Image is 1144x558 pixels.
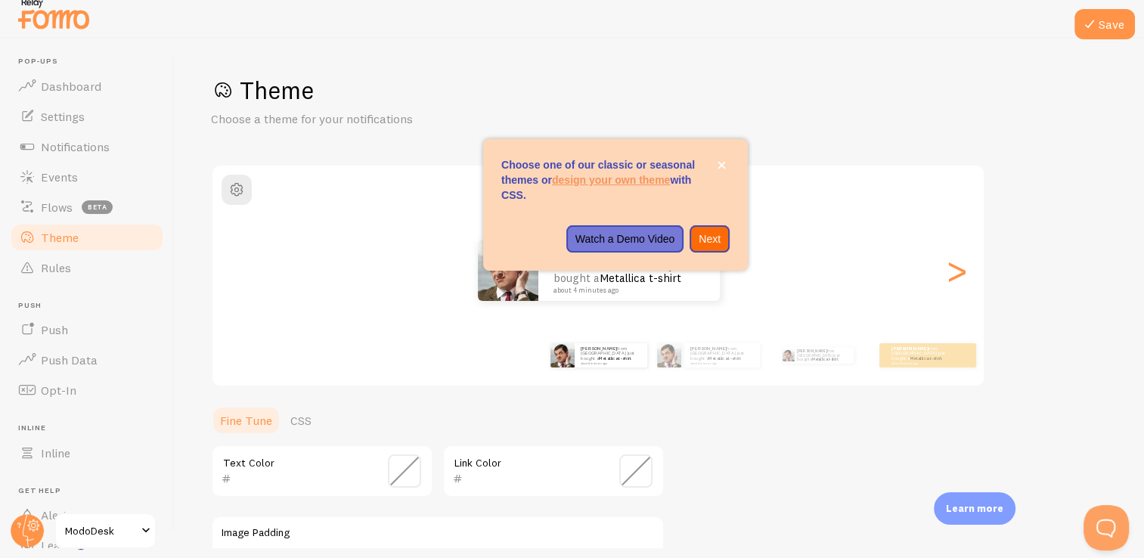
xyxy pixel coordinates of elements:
p: from [GEOGRAPHIC_DATA] just bought a [797,347,848,364]
span: Opt-In [41,383,76,398]
span: Notifications [41,139,110,154]
a: Opt-In [9,375,165,405]
p: from [GEOGRAPHIC_DATA] just bought a [891,346,952,364]
a: Push [9,315,165,345]
span: Inline [18,423,165,433]
a: Settings [9,101,165,132]
button: Save [1074,9,1135,39]
span: Push [18,301,165,311]
small: about 4 minutes ago [581,361,640,364]
span: Settings [41,109,85,124]
p: Choose a theme for your notifications [211,110,574,128]
p: Watch a Demo Video [575,231,675,246]
a: Metallica t-shirt [812,357,838,361]
a: Metallica t-shirt [708,355,741,361]
button: Watch a Demo Video [566,225,684,253]
a: Dashboard [9,71,165,101]
p: Learn more [946,501,1003,516]
img: Fomo [478,240,538,301]
span: Pop-ups [18,57,165,67]
a: Metallica t-shirt [599,355,631,361]
h1: Theme [211,75,1108,106]
img: Fomo [782,349,794,361]
small: about 4 minutes ago [690,361,752,364]
div: Choose one of our classic or seasonal themes or design your own theme with CSS. [483,139,748,271]
a: Metallica t-shirt [600,271,681,285]
button: close, [714,157,730,173]
span: Events [41,169,78,184]
span: beta [82,200,113,214]
span: Push Data [41,352,98,367]
span: Alerts [41,507,73,522]
strong: [PERSON_NAME] [891,346,928,352]
a: Notifications [9,132,165,162]
button: Next [690,225,730,253]
a: Fine Tune [211,405,281,436]
strong: [PERSON_NAME] [690,346,727,352]
h2: Classic [212,175,984,198]
p: from [GEOGRAPHIC_DATA] just bought a [581,346,641,364]
p: from [GEOGRAPHIC_DATA] just bought a [690,346,754,364]
label: Image Padding [222,526,654,540]
span: Inline [41,445,70,460]
a: CSS [281,405,321,436]
span: Get Help [18,486,165,496]
span: Push [41,322,68,337]
a: Push Data [9,345,165,375]
span: Flows [41,200,73,215]
img: Fomo [550,343,575,367]
span: Rules [41,260,71,275]
span: Dashboard [41,79,101,94]
div: Next slide [947,216,966,325]
a: ModoDesk [54,513,157,549]
small: about 4 minutes ago [553,287,700,294]
p: Choose one of our classic or seasonal themes or with CSS. [501,157,730,203]
small: about 4 minutes ago [891,361,950,364]
img: Fomo [657,343,681,367]
a: Inline [9,438,165,468]
div: Learn more [934,492,1015,525]
strong: [PERSON_NAME] [581,346,617,352]
strong: [PERSON_NAME] [797,349,827,353]
a: design your own theme [552,174,670,186]
a: Theme [9,222,165,253]
a: Rules [9,253,165,283]
p: Next [699,231,721,246]
a: Metallica t-shirt [910,355,942,361]
a: Events [9,162,165,192]
span: Theme [41,230,79,245]
iframe: Help Scout Beacon - Open [1084,505,1129,550]
a: Flows beta [9,192,165,222]
span: ModoDesk [65,522,137,540]
a: Alerts [9,500,165,530]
